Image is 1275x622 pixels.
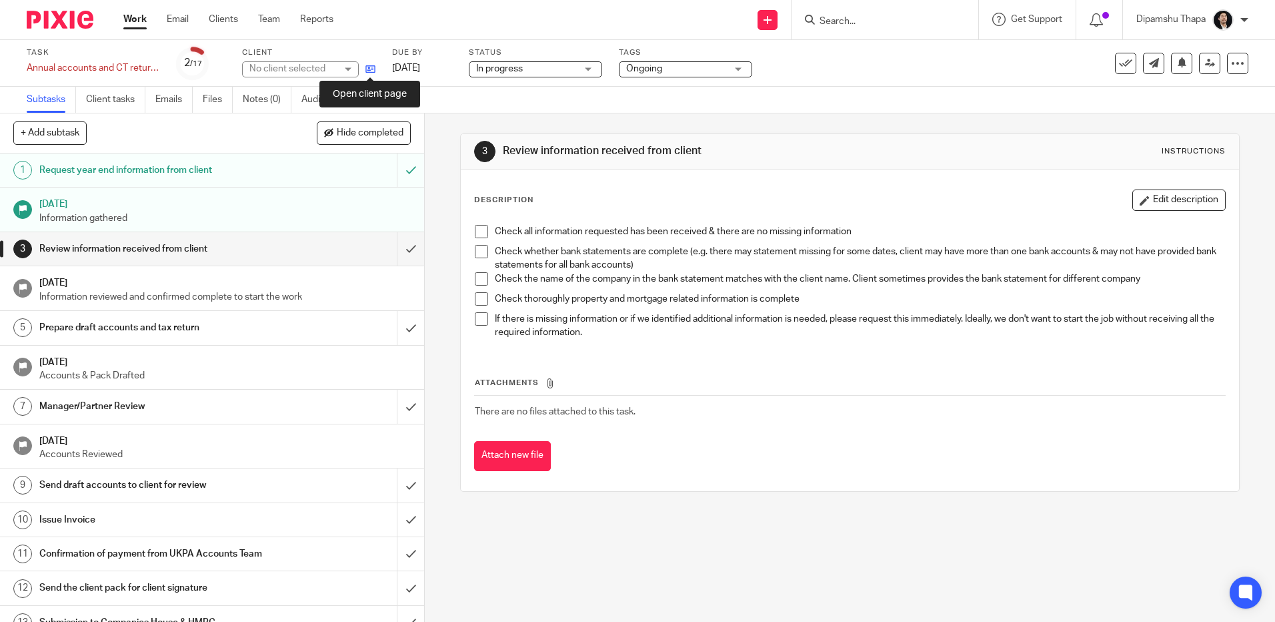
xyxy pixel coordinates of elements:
[474,441,551,471] button: Attach new file
[27,11,93,29] img: Pixie
[475,407,635,416] span: There are no files attached to this task.
[39,352,411,369] h1: [DATE]
[39,431,411,448] h1: [DATE]
[619,47,752,58] label: Tags
[39,290,411,304] p: Information reviewed and confirmed complete to start the work
[167,13,189,26] a: Email
[300,13,333,26] a: Reports
[190,60,202,67] small: /17
[203,87,233,113] a: Files
[13,397,32,416] div: 7
[495,272,1224,286] p: Check the name of the company in the bank statement matches with the client name. Client sometime...
[155,87,193,113] a: Emails
[476,64,523,73] span: In progress
[184,55,202,71] div: 2
[1136,13,1206,26] p: Dipamshu Thapa
[337,128,403,139] span: Hide completed
[13,511,32,529] div: 10
[469,47,602,58] label: Status
[39,369,411,382] p: Accounts & Pack Drafted
[495,292,1224,306] p: Check thoroughly property and mortgage related information is complete
[27,87,76,113] a: Subtasks
[249,62,336,75] div: No client selected
[39,544,269,564] h1: Confirmation of payment from UKPA Accounts Team
[1162,146,1226,157] div: Instructions
[39,194,411,211] h1: [DATE]
[1212,9,1234,31] img: Dipamshu2.jpg
[503,144,878,158] h1: Review information received from client
[39,318,269,338] h1: Prepare draft accounts and tax return
[13,545,32,563] div: 11
[13,318,32,337] div: 5
[301,87,353,113] a: Audit logs
[13,161,32,180] div: 1
[27,47,160,58] label: Task
[39,578,269,598] h1: Send the client pack for client signature
[39,448,411,461] p: Accounts Reviewed
[1132,190,1226,211] button: Edit description
[39,475,269,495] h1: Send draft accounts to client for review
[13,476,32,495] div: 9
[392,63,420,73] span: [DATE]
[474,195,533,206] p: Description
[39,212,411,225] p: Information gathered
[39,396,269,416] h1: Manager/Partner Review
[39,273,411,290] h1: [DATE]
[818,16,938,28] input: Search
[317,121,411,144] button: Hide completed
[495,312,1224,340] p: If there is missing information or if we identified additional information is needed, please requ...
[495,245,1224,272] p: Check whether bank statements are complete (e.g. there may statement missing for some dates, clie...
[475,379,539,386] span: Attachments
[13,121,87,144] button: + Add subtask
[495,225,1224,238] p: Check all information requested has been received & there are no missing information
[13,240,32,258] div: 3
[209,13,238,26] a: Clients
[13,579,32,598] div: 12
[242,47,375,58] label: Client
[258,13,280,26] a: Team
[39,239,269,259] h1: Review information received from client
[27,61,160,75] div: Annual accounts and CT return - Current
[39,160,269,180] h1: Request year end information from client
[123,13,147,26] a: Work
[626,64,662,73] span: Ongoing
[86,87,145,113] a: Client tasks
[474,141,495,162] div: 3
[39,510,269,530] h1: Issue Invoice
[243,87,291,113] a: Notes (0)
[392,47,452,58] label: Due by
[1011,15,1062,24] span: Get Support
